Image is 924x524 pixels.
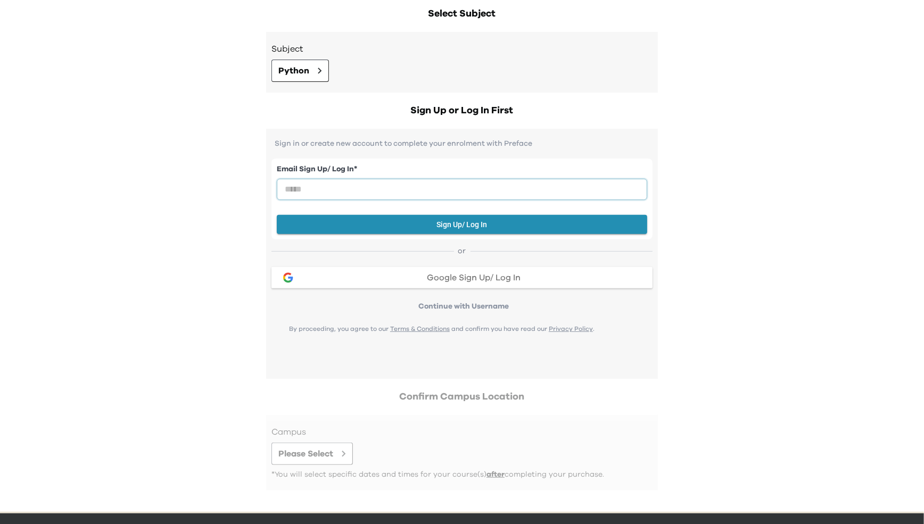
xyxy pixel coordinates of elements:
[549,326,593,332] a: Privacy Policy
[427,273,521,282] span: Google Sign Up/ Log In
[266,103,658,118] h2: Sign Up or Log In First
[266,389,658,404] h2: Confirm Campus Location
[277,164,647,175] label: Email Sign Up/ Log In *
[266,6,658,21] h2: Select Subject
[282,271,294,284] img: google login
[275,301,653,312] p: Continue with Username
[277,215,647,235] button: Sign Up/ Log In
[271,267,653,288] button: google loginGoogle Sign Up/ Log In
[271,325,612,333] p: By proceeding, you agree to our and confirm you have read our .
[390,326,450,332] a: Terms & Conditions
[271,139,653,148] p: Sign in or create new account to complete your enrolment with Preface
[271,60,329,82] button: Python
[278,64,309,77] span: Python
[271,43,653,55] h3: Subject
[454,246,471,256] span: or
